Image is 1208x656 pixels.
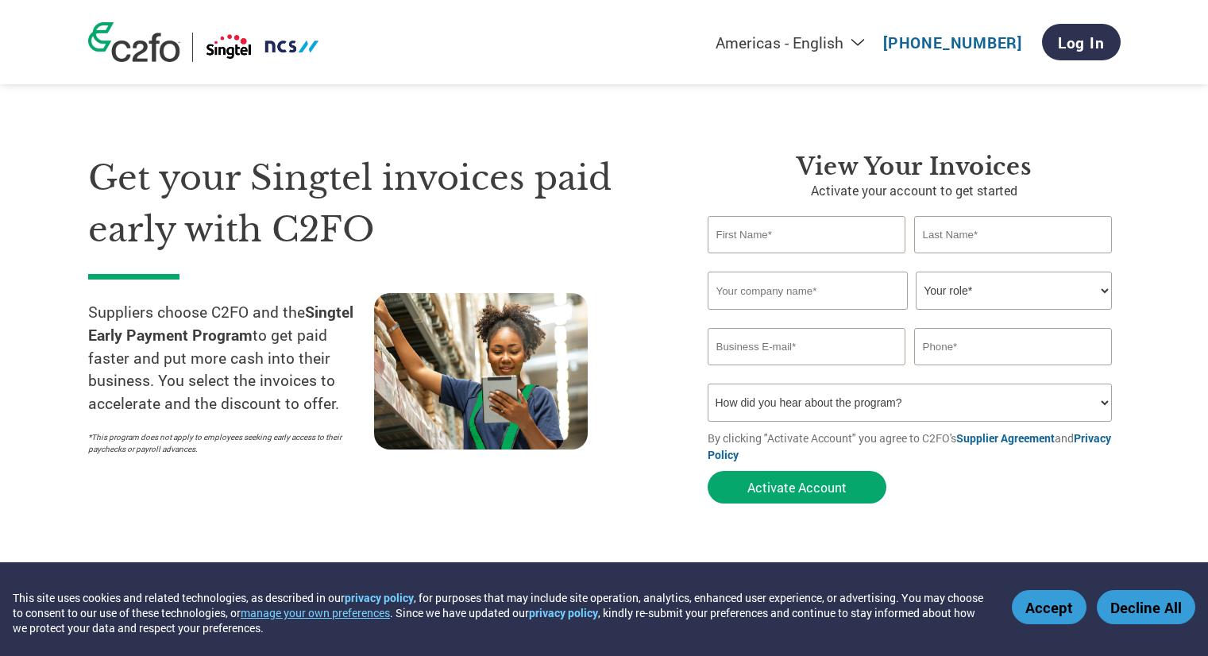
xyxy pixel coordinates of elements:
a: Log In [1042,24,1121,60]
button: manage your own preferences [241,605,390,620]
div: Invalid first name or first name is too long [708,255,906,265]
input: Last Name* [914,216,1113,253]
strong: Singtel Early Payment Program [88,302,353,345]
input: First Name* [708,216,906,253]
img: Singtel [205,33,320,62]
h3: View Your Invoices [708,152,1121,181]
button: Activate Account [708,471,886,504]
a: [PHONE_NUMBER] [883,33,1022,52]
input: Phone* [914,328,1113,365]
a: privacy policy [345,590,414,605]
img: c2fo logo [88,22,180,62]
div: Inavlid Phone Number [914,367,1113,377]
input: Your company name* [708,272,908,310]
a: Supplier Agreement [956,430,1055,446]
button: Accept [1012,590,1086,624]
div: This site uses cookies and related technologies, as described in our , for purposes that may incl... [13,590,989,635]
input: Invalid Email format [708,328,906,365]
p: By clicking "Activate Account" you agree to C2FO's and [708,430,1121,463]
h1: Get your Singtel invoices paid early with C2FO [88,152,660,255]
a: privacy policy [529,605,598,620]
p: Suppliers choose C2FO and the to get paid faster and put more cash into their business. You selec... [88,301,374,415]
img: supply chain worker [374,293,588,450]
div: Invalid company name or company name is too long [708,311,1113,322]
div: Invalid last name or last name is too long [914,255,1113,265]
p: Activate your account to get started [708,181,1121,200]
button: Decline All [1097,590,1195,624]
p: *This program does not apply to employees seeking early access to their paychecks or payroll adva... [88,431,358,455]
select: Title/Role [916,272,1112,310]
a: Privacy Policy [708,430,1111,462]
div: Inavlid Email Address [708,367,906,377]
